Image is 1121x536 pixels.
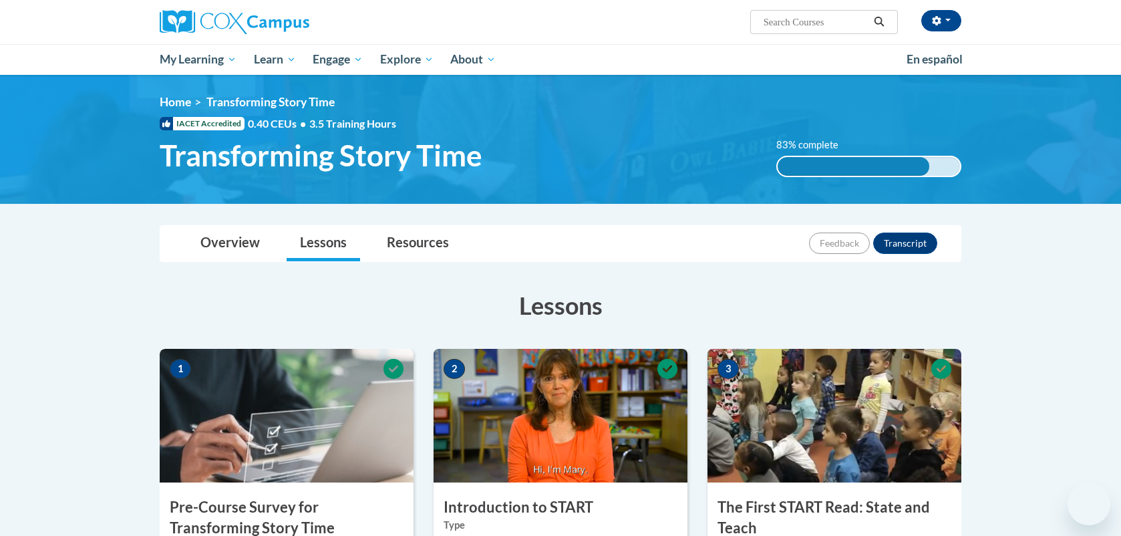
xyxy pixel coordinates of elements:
h3: Lessons [160,289,961,322]
span: 0.40 CEUs [248,116,309,131]
span: 2 [444,359,465,379]
a: En español [898,45,971,74]
div: Main menu [140,44,981,75]
span: 1 [170,359,191,379]
img: Cox Campus [160,10,309,34]
span: About [450,51,496,68]
span: Learn [254,51,296,68]
a: Resources [373,226,462,261]
img: Course Image [160,349,414,483]
h3: Introduction to START [434,497,687,518]
a: Overview [187,226,273,261]
span: En español [907,52,963,66]
a: Engage [304,44,371,75]
span: Transforming Story Time [160,138,482,173]
span: My Learning [160,51,236,68]
span: 3.5 Training Hours [309,117,396,130]
button: Account Settings [921,10,961,31]
span: • [300,117,306,130]
img: Course Image [434,349,687,483]
a: Cox Campus [160,10,414,34]
span: Transforming Story Time [206,95,335,109]
button: Search [869,14,889,30]
button: Transcript [873,233,937,254]
span: IACET Accredited [160,117,245,130]
a: My Learning [151,44,245,75]
button: Feedback [809,233,870,254]
div: 83% complete [778,157,929,176]
a: Home [160,95,191,109]
a: Learn [245,44,305,75]
img: Course Image [707,349,961,483]
input: Search Courses [762,14,869,30]
a: About [442,44,505,75]
label: 83% complete [776,138,853,152]
iframe: Button to launch messaging window [1068,483,1110,525]
label: Type [444,518,677,533]
span: 3 [717,359,739,379]
a: Explore [371,44,442,75]
a: Lessons [287,226,360,261]
span: Engage [313,51,363,68]
span: Explore [380,51,434,68]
